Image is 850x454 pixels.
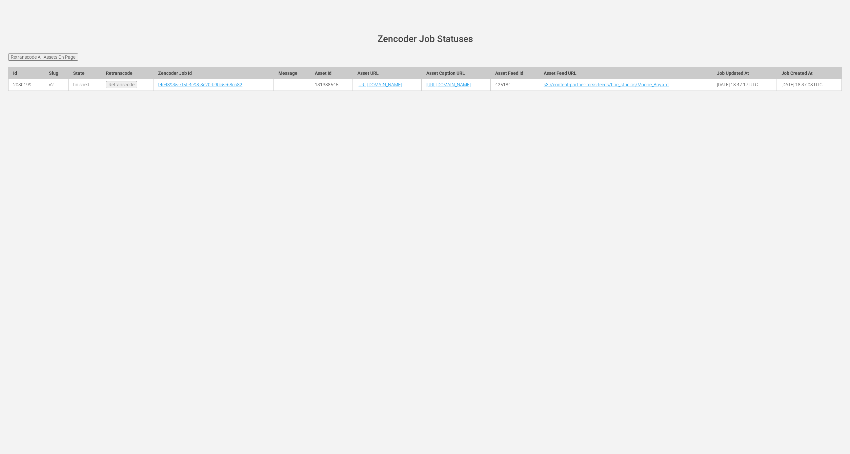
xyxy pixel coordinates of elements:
[426,82,471,87] a: [URL][DOMAIN_NAME]
[8,53,78,61] input: Retranscode All Assets On Page
[153,67,274,79] th: Zencoder Job Id
[712,67,777,79] th: Job Updated At
[69,67,101,79] th: State
[44,67,68,79] th: Slug
[158,82,242,87] a: f4c48935-7f5f-4c98-8e20-b90c5e68ca82
[491,67,539,79] th: Asset Feed Id
[544,82,669,87] a: s3://content-partner-mrss-feeds/bbc_studios/Moone_Boy.xml
[310,67,353,79] th: Asset Id
[69,79,101,91] td: finished
[17,34,833,44] h1: Zencoder Job Statuses
[310,79,353,91] td: 131388545
[357,82,402,87] a: [URL][DOMAIN_NAME]
[273,67,310,79] th: Message
[491,79,539,91] td: 425184
[353,67,421,79] th: Asset URL
[44,79,68,91] td: v2
[777,67,842,79] th: Job Created At
[712,79,777,91] td: [DATE] 18:47:17 UTC
[539,67,712,79] th: Asset Feed URL
[9,67,44,79] th: Id
[101,67,153,79] th: Retranscode
[777,79,842,91] td: [DATE] 18:37:03 UTC
[9,79,44,91] td: 2030199
[106,81,137,88] input: Retranscode
[422,67,491,79] th: Asset Caption URL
